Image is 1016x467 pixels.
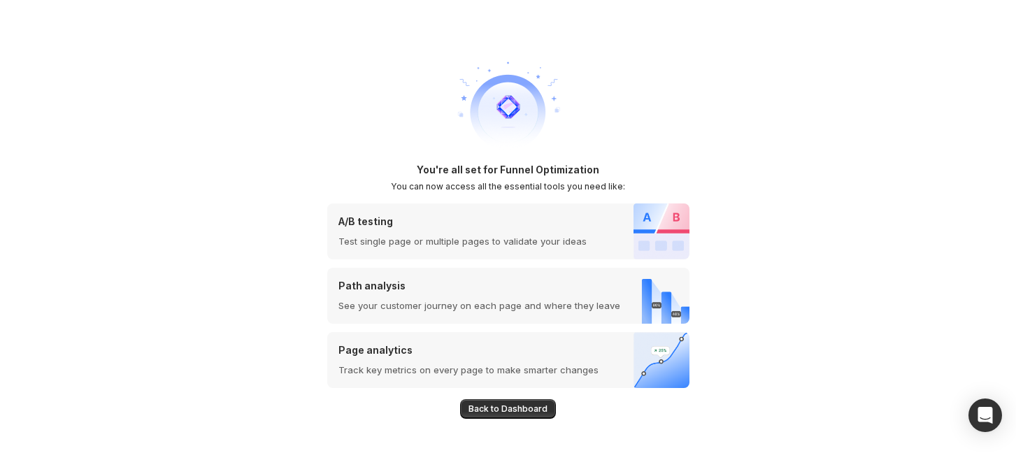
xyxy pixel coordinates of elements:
[460,399,556,419] button: Back to Dashboard
[468,403,548,415] span: Back to Dashboard
[338,363,599,377] p: Track key metrics on every page to make smarter changes
[338,234,587,248] p: Test single page or multiple pages to validate your ideas
[391,181,625,192] h2: You can now access all the essential tools you need like:
[338,343,599,357] p: Page analytics
[338,279,620,293] p: Path analysis
[634,332,689,388] img: Page analytics
[338,215,587,229] p: A/B testing
[634,203,689,259] img: A/B testing
[627,268,689,324] img: Path analysis
[338,299,620,312] p: See your customer journey on each page and where they leave
[417,163,599,177] h1: You're all set for Funnel Optimization
[968,398,1002,432] div: Open Intercom Messenger
[452,51,564,163] img: welcome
